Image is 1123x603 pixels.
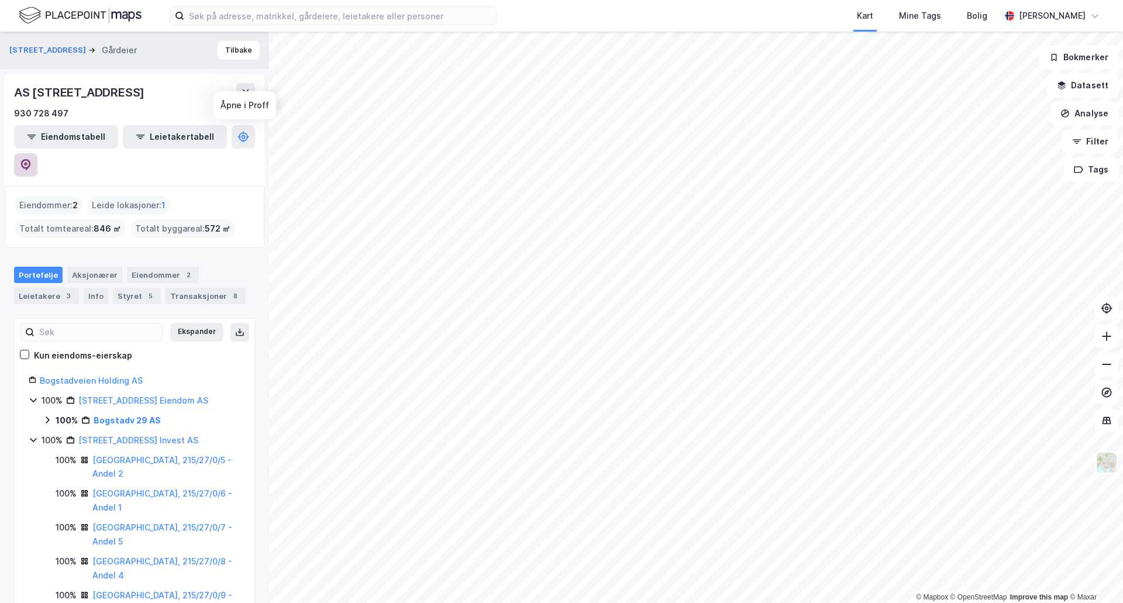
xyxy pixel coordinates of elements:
[67,267,122,283] div: Aksjonærer
[950,593,1007,601] a: OpenStreetMap
[87,196,170,215] div: Leide lokasjoner :
[102,43,137,57] div: Gårdeier
[56,588,77,602] div: 100%
[1039,46,1118,69] button: Bokmerker
[14,125,118,149] button: Eiendomstabell
[92,522,232,546] a: [GEOGRAPHIC_DATA], 215/27/0/7 - Andel 5
[218,41,260,60] button: Tilbake
[56,453,77,467] div: 100%
[229,290,241,302] div: 8
[92,556,232,580] a: [GEOGRAPHIC_DATA], 215/27/0/8 - Andel 4
[84,288,108,304] div: Info
[63,290,74,302] div: 3
[92,488,232,512] a: [GEOGRAPHIC_DATA], 215/27/0/6 - Andel 1
[161,198,166,212] span: 1
[1010,593,1068,601] a: Improve this map
[130,219,235,238] div: Totalt byggareal :
[14,106,68,120] div: 930 728 497
[9,44,88,56] button: [STREET_ADDRESS]
[1096,452,1118,474] img: Z
[15,219,126,238] div: Totalt tomteareal :
[94,222,121,236] span: 846 ㎡
[166,288,246,304] div: Transaksjoner
[92,455,232,479] a: [GEOGRAPHIC_DATA], 215/27/0/5 - Andel 2
[1050,102,1118,125] button: Analyse
[1019,9,1086,23] div: [PERSON_NAME]
[144,290,156,302] div: 5
[1065,547,1123,603] div: Kontrollprogram for chat
[34,349,132,363] div: Kun eiendoms-eierskap
[184,7,497,25] input: Søk på adresse, matrikkel, gårdeiere, leietakere eller personer
[1064,158,1118,181] button: Tags
[78,395,208,405] a: [STREET_ADDRESS] Eiendom AS
[19,5,142,26] img: logo.f888ab2527a4732fd821a326f86c7f29.svg
[916,593,948,601] a: Mapbox
[899,9,941,23] div: Mine Tags
[127,267,199,283] div: Eiendommer
[56,414,78,428] div: 100%
[967,9,987,23] div: Bolig
[56,487,77,501] div: 100%
[73,198,78,212] span: 2
[14,83,147,102] div: AS [STREET_ADDRESS]
[56,554,77,568] div: 100%
[182,269,194,281] div: 2
[123,125,227,149] button: Leietakertabell
[113,288,161,304] div: Styret
[42,394,63,408] div: 100%
[94,415,161,425] a: Bogstadv 29 AS
[15,196,82,215] div: Eiendommer :
[35,323,163,341] input: Søk
[1047,74,1118,97] button: Datasett
[1065,547,1123,603] iframe: Chat Widget
[78,435,198,445] a: [STREET_ADDRESS] Invest AS
[857,9,873,23] div: Kart
[14,267,63,283] div: Portefølje
[56,521,77,535] div: 100%
[205,222,230,236] span: 572 ㎡
[1062,130,1118,153] button: Filter
[14,288,79,304] div: Leietakere
[170,323,223,342] button: Ekspander
[42,433,63,447] div: 100%
[40,375,143,385] a: Bogstadveien Holding AS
